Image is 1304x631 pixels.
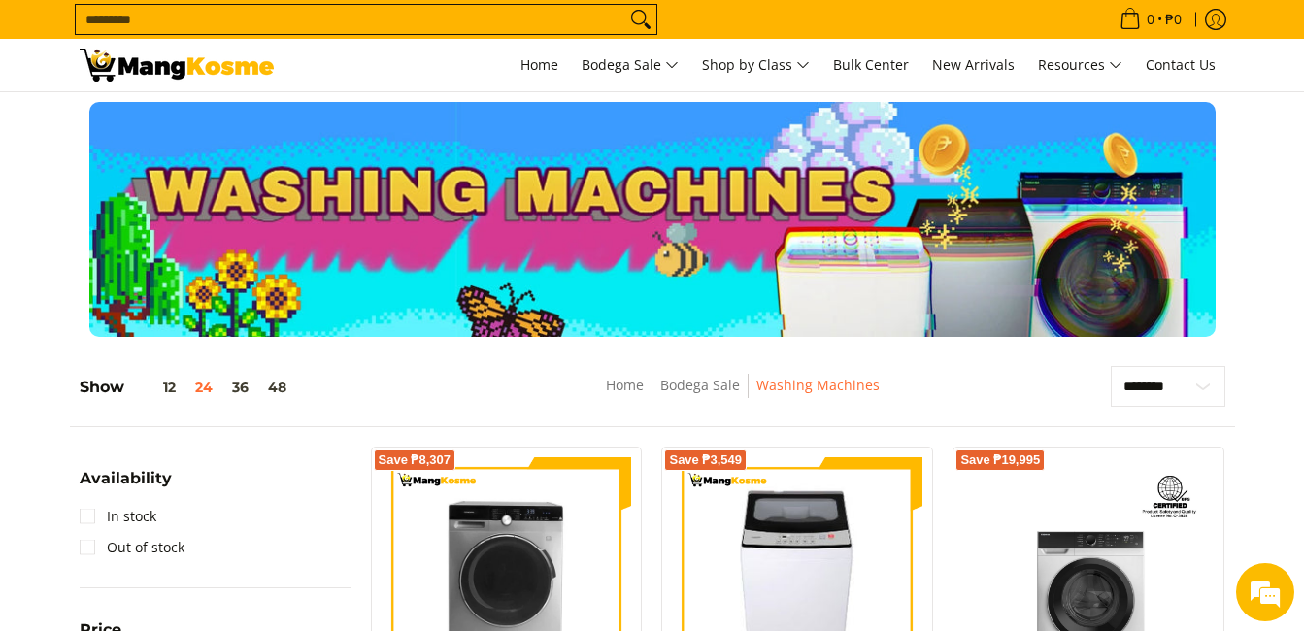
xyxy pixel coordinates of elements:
[511,39,568,91] a: Home
[1114,9,1187,30] span: •
[293,39,1225,91] nav: Main Menu
[1162,13,1185,26] span: ₱0
[464,374,1020,417] nav: Breadcrumbs
[379,454,451,466] span: Save ₱8,307
[80,378,296,397] h5: Show
[833,55,909,74] span: Bulk Center
[932,55,1015,74] span: New Arrivals
[222,380,258,395] button: 36
[80,49,274,82] img: Washing Machines l Mang Kosme: Home Appliances Warehouse Sale Partner
[625,5,656,34] button: Search
[1038,53,1122,78] span: Resources
[922,39,1024,91] a: New Arrivals
[606,376,644,394] a: Home
[80,501,156,532] a: In stock
[960,454,1040,466] span: Save ₱19,995
[692,39,819,91] a: Shop by Class
[1146,55,1216,74] span: Contact Us
[185,380,222,395] button: 24
[582,53,679,78] span: Bodega Sale
[258,380,296,395] button: 48
[660,376,740,394] a: Bodega Sale
[124,380,185,395] button: 12
[756,376,880,394] a: Washing Machines
[1144,13,1157,26] span: 0
[572,39,688,91] a: Bodega Sale
[702,53,810,78] span: Shop by Class
[520,55,558,74] span: Home
[1136,39,1225,91] a: Contact Us
[669,454,742,466] span: Save ₱3,549
[80,532,184,563] a: Out of stock
[80,471,172,501] summary: Open
[80,471,172,486] span: Availability
[823,39,919,91] a: Bulk Center
[1028,39,1132,91] a: Resources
